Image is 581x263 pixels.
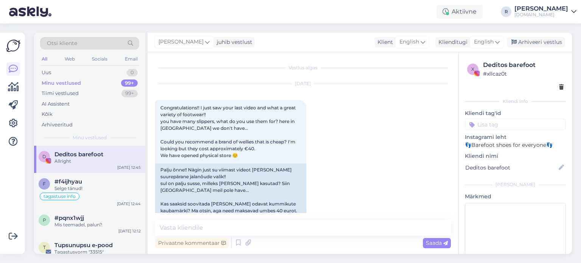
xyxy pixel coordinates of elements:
[374,38,393,46] div: Klient
[465,152,566,160] p: Kliendi nimi
[426,240,448,246] span: Saada
[155,163,306,224] div: Palju õnne!! Nägin just su viimast videot [PERSON_NAME] suurepärane jalanõude valik!! sul on palj...
[40,54,49,64] div: All
[54,249,141,255] div: Tagastusvorm "33515"
[155,80,451,87] div: [DATE]
[121,79,138,87] div: 99+
[158,38,204,46] span: [PERSON_NAME]
[54,158,141,165] div: Allright
[43,217,46,223] span: p
[214,38,252,46] div: juhib vestlust
[73,134,107,141] span: Minu vestlused
[42,69,51,76] div: Uus
[160,105,297,158] span: Congratulations!! I just saw your last video and what a great variety of footwear!! you have many...
[123,54,139,64] div: Email
[465,193,566,201] p: Märkmed
[507,37,565,47] div: Arhiveeri vestlus
[465,98,566,105] div: Kliendi info
[43,194,76,199] span: tagastuse info
[465,141,566,149] p: 👣Barefoot shoes for everyone👣
[90,54,109,64] div: Socials
[127,69,138,76] div: 0
[155,64,451,71] div: Vestlus algas
[6,39,20,53] img: Askly Logo
[63,54,76,64] div: Web
[54,178,82,185] span: #f4ijhyau
[43,181,46,187] span: f
[465,133,566,141] p: Instagrami leht
[54,185,141,192] div: Selge tänud!
[42,100,70,108] div: AI Assistent
[117,165,141,170] div: [DATE] 12:45
[483,70,564,78] div: # xllcaz0t
[118,228,141,234] div: [DATE] 12:12
[121,90,138,97] div: 99+
[435,38,468,46] div: Klienditugi
[54,242,113,249] span: Tupsunupsu e-pood
[42,110,53,118] div: Kõik
[42,79,81,87] div: Minu vestlused
[514,6,568,12] div: [PERSON_NAME]
[155,238,229,248] div: Privaatne kommentaar
[42,154,46,159] span: D
[465,109,566,117] p: Kliendi tag'id
[399,38,419,46] span: English
[54,151,103,158] span: Deditos barefoot
[483,61,564,70] div: Deditos barefoot
[42,90,79,97] div: Tiimi vestlused
[514,12,568,18] div: [DOMAIN_NAME]
[42,121,73,129] div: Arhiveeritud
[437,5,483,19] div: Aktiivne
[474,38,494,46] span: English
[471,66,474,72] span: x
[54,221,141,228] div: Mis teemadel, palun?
[47,39,77,47] span: Otsi kliente
[501,6,511,17] div: R
[465,163,557,172] input: Lisa nimi
[465,181,566,188] div: [PERSON_NAME]
[117,201,141,207] div: [DATE] 12:44
[465,119,566,130] input: Lisa tag
[54,215,84,221] span: #pqnx1wjj
[43,244,46,250] span: T
[514,6,576,18] a: [PERSON_NAME][DOMAIN_NAME]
